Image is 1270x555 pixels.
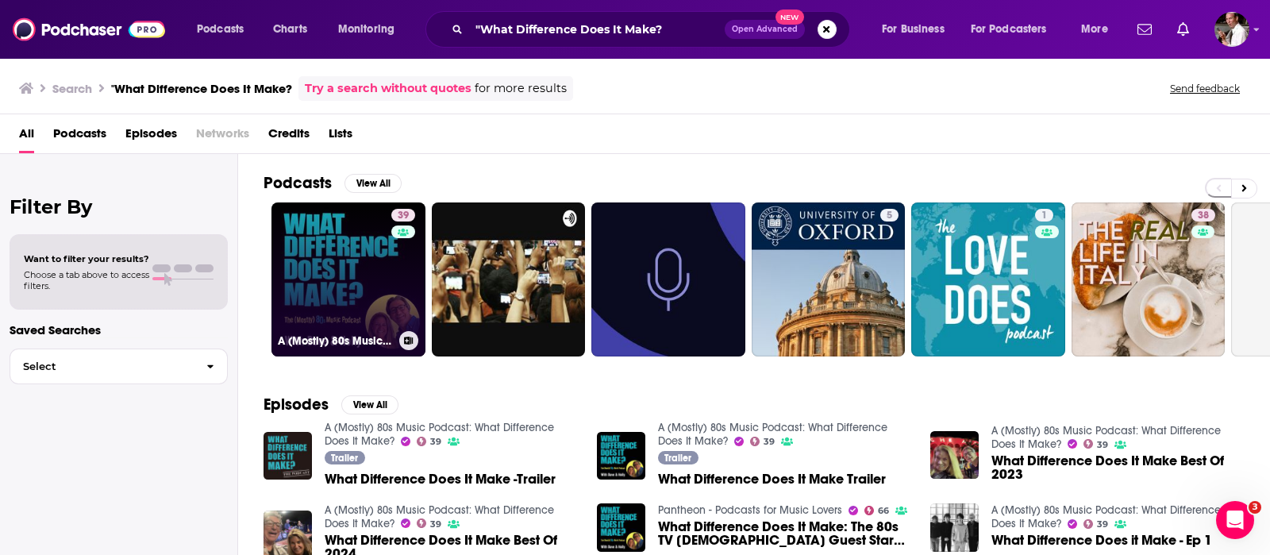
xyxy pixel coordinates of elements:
h2: Episodes [264,395,329,414]
a: Podcasts [53,121,106,153]
span: Trailer [664,453,691,463]
img: What Difference Does It Make: The 80s TV Ladies Guest Star On What Difference Does It Make [597,503,645,552]
h3: Search [52,81,92,96]
a: 1 [911,202,1065,357]
span: For Podcasters [971,18,1047,40]
a: 39 [750,437,775,446]
a: 39 [417,437,442,446]
span: Open Advanced [732,25,798,33]
span: 39 [430,521,441,528]
span: for more results [475,79,567,98]
button: Open AdvancedNew [725,20,805,39]
a: 39 [1083,519,1109,529]
a: What Difference Does It Make Trailer [658,472,886,486]
h2: Filter By [10,195,228,218]
span: 39 [398,208,409,224]
a: What Difference Does It Make -Trailer [325,472,556,486]
button: open menu [960,17,1070,42]
h3: A (Mostly) 80s Music Podcast: What Difference Does It Make? [278,334,393,348]
a: A (Mostly) 80s Music Podcast: What Difference Does It Make? [325,503,554,530]
span: Charts [273,18,307,40]
img: Podchaser - Follow, Share and Rate Podcasts [13,14,165,44]
a: Charts [263,17,317,42]
a: PodcastsView All [264,173,402,193]
span: 38 [1198,208,1209,224]
a: 38 [1072,202,1226,357]
span: 66 [878,507,889,515]
a: What Difference Does It Make: The 80s TV Ladies Guest Star On What Difference Does It Make [658,520,911,547]
a: 5 [752,202,906,357]
span: Choose a tab above to access filters. [24,269,149,291]
a: Lists [329,121,352,153]
a: A (Mostly) 80s Music Podcast: What Difference Does It Make? [991,503,1221,530]
span: For Business [882,18,945,40]
span: 39 [1097,441,1108,449]
button: open menu [186,17,264,42]
img: What Difference Does it Make - Ep 1 [930,503,979,552]
button: Send feedback [1165,82,1245,95]
a: Try a search without quotes [305,79,471,98]
a: Show notifications dropdown [1131,16,1158,43]
img: User Profile [1214,12,1249,47]
a: Show notifications dropdown [1171,16,1195,43]
a: A (Mostly) 80s Music Podcast: What Difference Does It Make? [991,424,1221,451]
button: open menu [871,17,964,42]
h3: "What Difference Does It Make? [111,81,292,96]
span: Logged in as Quarto [1214,12,1249,47]
button: Select [10,349,228,384]
iframe: Intercom live chat [1216,501,1254,539]
img: What Difference Does It Make -Trailer [264,432,312,480]
img: What Difference Does It Make Best Of 2023 [930,431,979,480]
span: More [1081,18,1108,40]
span: What Difference Does It Make: The 80s TV [DEMOGRAPHIC_DATA] Guest Star On What Difference Does It... [658,520,911,547]
a: Episodes [125,121,177,153]
a: What Difference Does it Make - Ep 1 [991,534,1212,547]
span: 5 [887,208,892,224]
div: Search podcasts, credits, & more... [441,11,865,48]
button: View All [344,174,402,193]
span: 1 [1041,208,1047,224]
span: Podcasts [197,18,244,40]
a: 39 [417,518,442,528]
button: open menu [1070,17,1128,42]
a: A (Mostly) 80s Music Podcast: What Difference Does It Make? [658,421,887,448]
span: 39 [430,438,441,445]
button: open menu [327,17,415,42]
span: New [775,10,804,25]
span: Networks [196,121,249,153]
span: Select [10,361,194,372]
a: What Difference Does It Make Best Of 2023 [991,454,1245,481]
a: Credits [268,121,310,153]
h2: Podcasts [264,173,332,193]
a: 39A (Mostly) 80s Music Podcast: What Difference Does It Make? [271,202,425,357]
a: 38 [1191,209,1215,222]
a: EpisodesView All [264,395,398,414]
a: A (Mostly) 80s Music Podcast: What Difference Does It Make? [325,421,554,448]
a: 39 [1083,439,1109,449]
span: 39 [1097,521,1108,528]
span: Monitoring [338,18,394,40]
a: All [19,121,34,153]
a: Pantheon - Podcasts for Music Lovers [658,503,842,517]
button: View All [341,395,398,414]
input: Search podcasts, credits, & more... [469,17,725,42]
a: 5 [880,209,899,222]
span: 3 [1249,501,1261,514]
span: Trailer [331,453,358,463]
img: What Difference Does It Make Trailer [597,432,645,480]
span: 39 [764,438,775,445]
